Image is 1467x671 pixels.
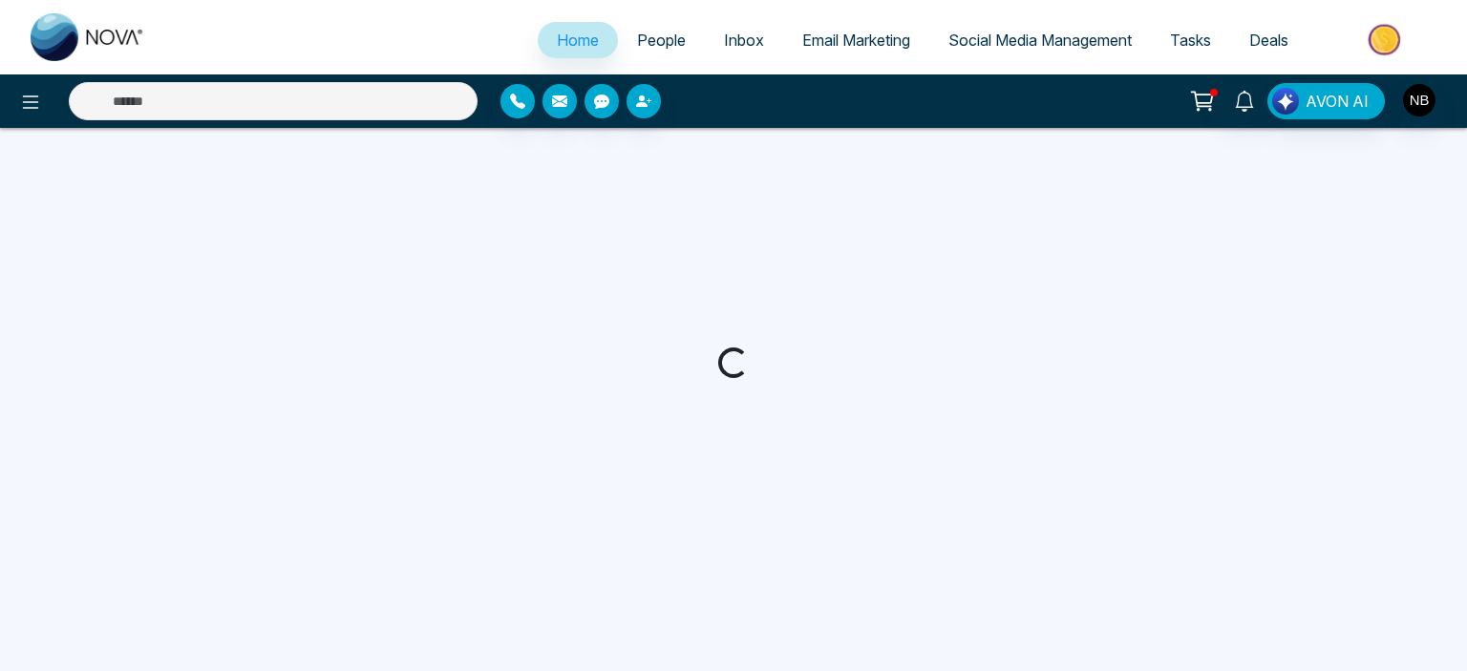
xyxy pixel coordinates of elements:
a: Inbox [705,22,783,58]
a: Email Marketing [783,22,929,58]
span: Email Marketing [802,31,910,50]
img: Market-place.gif [1317,18,1456,61]
a: Social Media Management [929,22,1151,58]
a: People [618,22,705,58]
a: Home [538,22,618,58]
button: AVON AI [1267,83,1385,119]
span: Inbox [724,31,764,50]
img: Lead Flow [1272,88,1299,115]
span: Tasks [1170,31,1211,50]
span: Home [557,31,599,50]
img: Nova CRM Logo [31,13,145,61]
span: People [637,31,686,50]
span: AVON AI [1306,90,1369,113]
a: Tasks [1151,22,1230,58]
span: Deals [1249,31,1288,50]
a: Deals [1230,22,1308,58]
img: User Avatar [1403,84,1435,116]
span: Social Media Management [948,31,1132,50]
